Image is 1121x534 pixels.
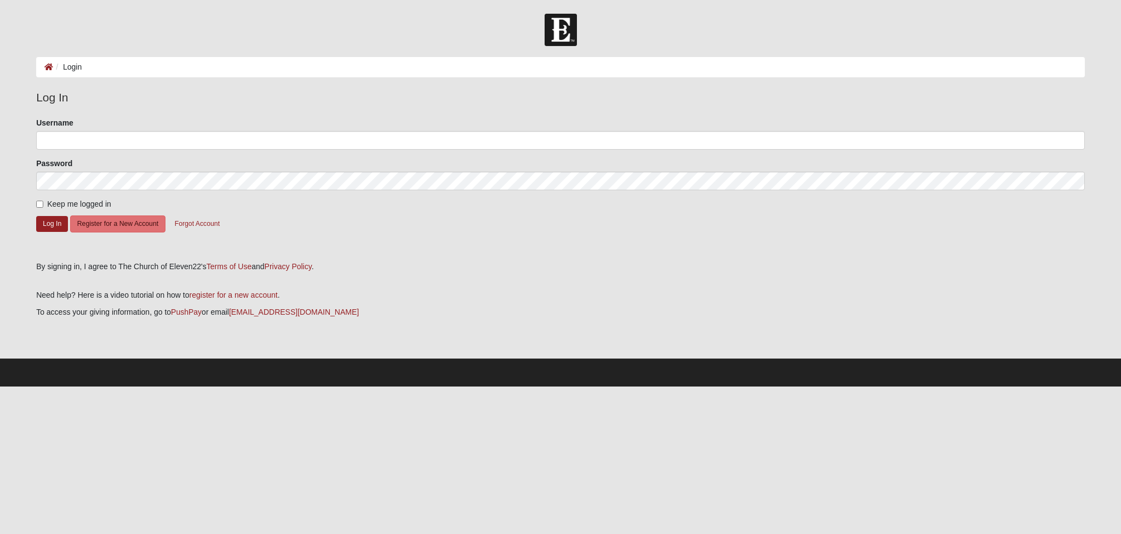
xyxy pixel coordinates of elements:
span: Keep me logged in [47,200,111,208]
button: Log In [36,216,68,232]
img: Church of Eleven22 Logo [545,14,577,46]
label: Password [36,158,72,169]
label: Username [36,117,73,128]
button: Forgot Account [168,215,227,232]
a: Privacy Policy [265,262,312,271]
legend: Log In [36,89,1085,106]
p: To access your giving information, go to or email [36,306,1085,318]
button: Register for a New Account [70,215,165,232]
a: [EMAIL_ADDRESS][DOMAIN_NAME] [229,308,359,316]
a: Terms of Use [207,262,251,271]
li: Login [53,61,82,73]
a: PushPay [171,308,202,316]
input: Keep me logged in [36,201,43,208]
p: Need help? Here is a video tutorial on how to . [36,289,1085,301]
div: By signing in, I agree to The Church of Eleven22's and . [36,261,1085,272]
a: register for a new account [190,291,278,299]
